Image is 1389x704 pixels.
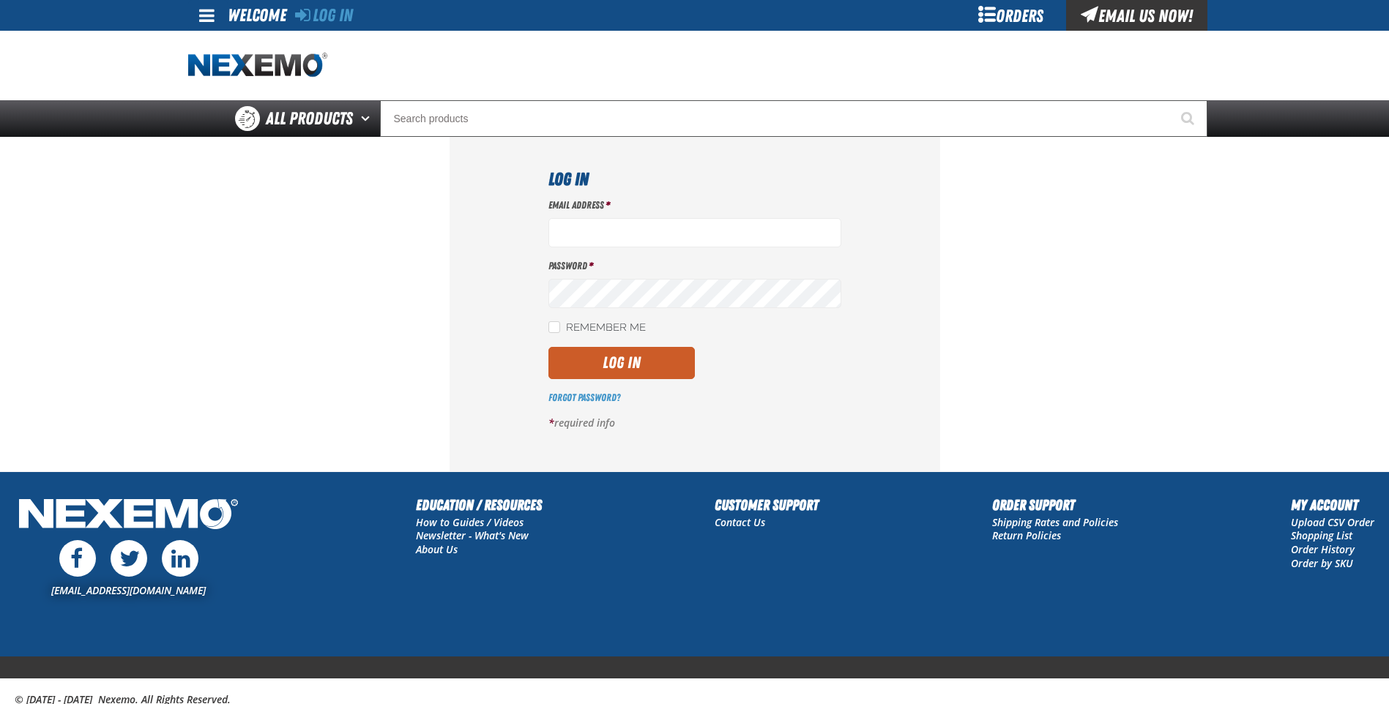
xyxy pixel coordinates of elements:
a: Forgot Password? [548,392,620,403]
a: Log In [295,5,353,26]
img: Nexemo Logo [15,494,242,537]
a: Contact Us [715,515,765,529]
label: Email Address [548,198,841,212]
a: Upload CSV Order [1291,515,1374,529]
p: required info [548,416,841,430]
a: About Us [416,542,458,556]
span: All Products [266,105,353,132]
a: Shopping List [1291,528,1352,542]
input: Search [380,100,1207,137]
a: Return Policies [992,528,1061,542]
a: Order by SKU [1291,556,1353,570]
button: Log In [548,347,695,379]
h2: My Account [1291,494,1374,516]
h2: Education / Resources [416,494,542,516]
h2: Customer Support [715,494,819,516]
a: Order History [1291,542,1355,556]
input: Remember Me [548,321,560,333]
h2: Order Support [992,494,1118,516]
button: Open All Products pages [356,100,380,137]
a: Home [188,53,327,78]
a: [EMAIL_ADDRESS][DOMAIN_NAME] [51,583,206,597]
label: Remember Me [548,321,646,335]
a: Shipping Rates and Policies [992,515,1118,529]
a: How to Guides / Videos [416,515,524,529]
img: Nexemo logo [188,53,327,78]
label: Password [548,259,841,273]
h1: Log In [548,166,841,192]
a: Newsletter - What's New [416,528,529,542]
button: Start Searching [1171,100,1207,137]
